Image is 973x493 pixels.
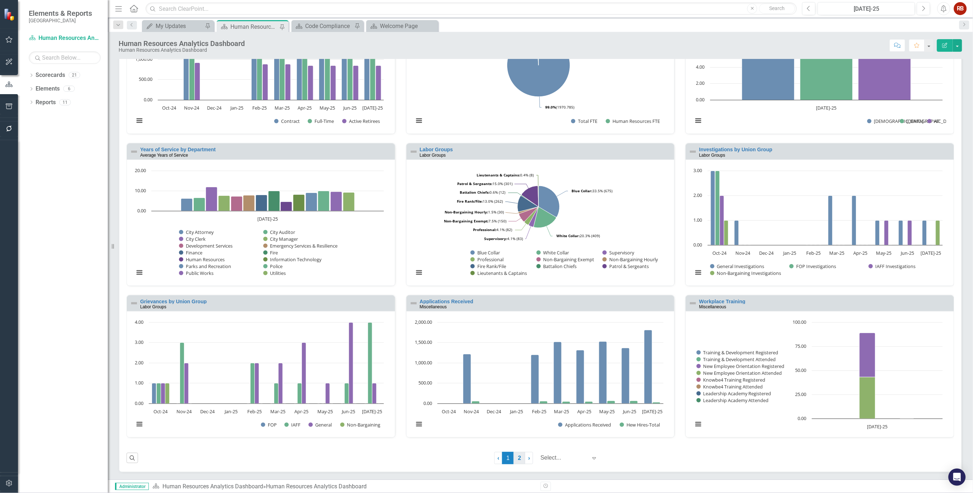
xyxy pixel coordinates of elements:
[179,229,214,235] button: Show City Attorney
[263,250,279,256] button: Show Fire
[331,192,342,211] path: Jul-25, 9.55. Public Works.
[130,167,391,284] div: Chart. Highcharts interactive chart.
[571,118,597,124] button: Show Total FTE
[711,171,715,245] path: Oct-24, 3. General Investigations.
[134,115,144,125] button: View chart menu, Chart
[497,455,499,461] span: ‹
[270,249,278,256] text: Fire
[928,118,940,124] button: Show All
[689,167,946,284] svg: Interactive chart
[342,56,347,100] path: Jun-25, 1,076. Contract.
[502,452,514,464] span: 1
[293,194,305,211] g: Information Technology, bar series 10 of 14 with 1 bar.
[908,220,912,245] path: Jun-25, 1. IAFF Investigations.
[538,186,560,217] path: Blue Collar, 675.
[830,250,845,256] text: Mar-25
[206,187,217,211] path: Jul-25, 11.875. City Clerk.
[874,118,924,124] text: [DEMOGRAPHIC_DATA]
[410,15,671,132] div: Chart. Highcharts interactive chart.
[572,188,612,193] text: 33.5% (675)
[445,209,488,215] tspan: Non-Bargaining Hourly:
[410,15,667,132] svg: Interactive chart
[414,267,424,277] button: View chart menu, Chart
[343,192,355,211] g: Utilities, bar series 14 of 14 with 1 bar.
[152,483,535,491] div: »
[697,350,779,356] button: Show Training & Development Registered
[742,32,795,100] path: Jul-25, 8.35080645. Females.
[331,192,342,211] g: Public Works, bar series 13 of 14 with 1 bar.
[699,299,745,304] a: Workplace Training
[689,299,697,308] img: Not Defined
[195,63,200,100] path: Nov-24, 919. Active Retirees.
[380,22,436,31] div: Welcome Page
[257,216,278,222] text: [DATE]-25
[460,190,490,195] tspan: Battalion Chiefs:
[876,220,880,245] path: May-25, 1. General Investigations.
[899,220,903,245] path: Jun-25, 1. General Investigations.
[353,66,359,100] path: Jun-25, 848. Active Retirees.
[263,270,286,276] button: Show Utilities
[179,243,234,249] button: Show Development Services
[697,363,785,369] button: Show New Employee Orientation Registered
[281,202,292,211] g: Human Resources, bar series 9 of 14 with 1 bar.
[29,18,92,23] small: [GEOGRAPHIC_DATA]
[284,422,300,428] button: Show IAFF
[818,2,915,15] button: [DATE]-25
[297,56,302,100] path: Apr-25, 1,076. Contract.
[685,295,954,438] div: Double-Click to Edit
[140,299,207,304] a: Grievances by Union Group
[186,263,231,269] text: Parks and Recreation
[230,22,278,31] div: Human Resources Analytics Dashboard
[410,167,667,284] svg: Interactive chart
[949,469,966,486] div: Open Intercom Messenger
[256,195,267,211] path: Jul-25, 7.90291262. Finance.
[144,22,203,31] a: My Updates
[697,377,766,383] button: Show Knowbe4 Training Registered
[457,181,513,186] text: 15.0% (301)
[936,220,940,245] path: Jul-25, 1. Non-Bargaining Investigations.
[711,171,927,245] g: General Investigations, bar series 1 of 4 with 10 bars.
[181,198,193,211] path: Jul-25, 6.25. City Attorney.
[534,207,556,228] path: White Collar, 409.
[477,172,520,178] tspan: Lieutenants & Captains:
[36,85,60,93] a: Elements
[364,56,370,100] path: Jul-25, 1,076. Contract.
[29,9,92,18] span: Elements & Reports
[194,198,205,211] path: Jul-25, 6.42857143. City Auditor.
[318,191,330,211] path: Jul-25, 10. Police.
[130,147,138,156] img: Not Defined
[759,250,774,256] text: Dec-24
[119,40,245,47] div: Human Resources Analytics Dashboard
[724,220,940,245] g: Non-Bargaining Investigations, bar series 4 of 4 with 10 bars.
[69,72,80,78] div: 21
[693,419,703,429] button: View chart menu, Chart
[186,243,233,249] text: Development Services
[281,202,292,211] path: Jul-25, 4.47368421. Human Resources.
[694,217,702,223] text: 1.00
[230,105,243,111] text: Jan-25
[184,105,199,111] text: Nov-24
[169,27,375,100] g: Full-Time, bar series 2 of 3 with 10 bars.
[186,256,225,263] text: Human Resources
[697,397,769,404] button: Show Leadership Academy Attended
[538,186,538,207] path: Lieutenants & Captains, 8.
[460,190,505,195] text: 0.6% (12)
[572,188,592,193] tspan: Blue Collar:
[179,250,203,256] button: Show Finance
[471,250,501,256] button: Show Blue Collar
[305,22,353,31] div: Code Compliance
[207,105,222,111] text: Dec-24
[524,207,538,225] path: Professional, 82.
[720,195,724,245] path: Oct-24, 2. IAFF Investigations.
[612,118,660,124] text: Human Resources FTE
[263,243,340,249] button: Show Emergency Services & Resilience
[342,118,381,124] button: Show Active Retirees
[783,250,797,256] text: Jan-25
[900,250,914,256] text: Jun-25
[285,64,291,100] path: Mar-25, 877. Active Retirees.
[471,270,527,276] button: Show Lieutenants & Captains
[477,263,506,269] text: Fire Rank/File
[867,118,892,124] button: Show Females
[194,198,205,211] g: City Auditor, bar series 2 of 14 with 1 bar.
[130,167,387,284] svg: Interactive chart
